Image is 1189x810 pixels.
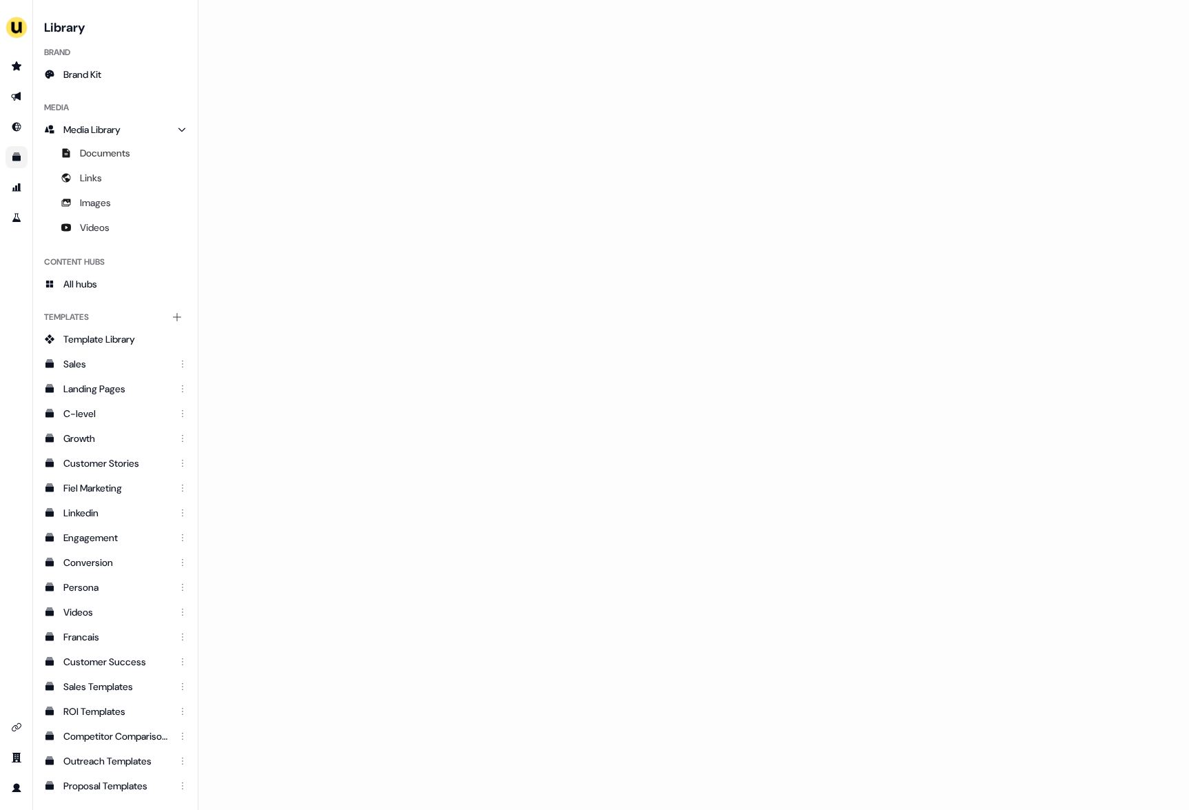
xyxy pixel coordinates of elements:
[63,680,170,693] div: Sales Templates
[39,427,192,449] a: Growth
[6,176,28,199] a: Go to attribution
[39,576,192,598] a: Persona
[63,531,170,545] div: Engagement
[39,328,192,350] a: Template Library
[39,651,192,673] a: Customer Success
[80,146,130,160] span: Documents
[63,605,170,619] div: Videos
[63,729,170,743] div: Competitor Comparisons
[6,55,28,77] a: Go to prospects
[39,626,192,648] a: Francais
[63,456,170,470] div: Customer Stories
[39,273,192,295] a: All hubs
[6,716,28,738] a: Go to integrations
[63,580,170,594] div: Persona
[39,452,192,474] a: Customer Stories
[39,700,192,722] a: ROI Templates
[39,41,192,63] div: Brand
[80,171,102,185] span: Links
[80,196,111,210] span: Images
[39,63,192,85] a: Brand Kit
[63,705,170,718] div: ROI Templates
[39,403,192,425] a: C-level
[63,655,170,669] div: Customer Success
[39,750,192,772] a: Outreach Templates
[6,777,28,799] a: Go to profile
[63,382,170,396] div: Landing Pages
[63,630,170,644] div: Francais
[63,68,101,81] span: Brand Kit
[63,357,170,371] div: Sales
[6,116,28,138] a: Go to Inbound
[39,216,192,239] a: Videos
[39,167,192,189] a: Links
[63,277,97,291] span: All hubs
[63,481,170,495] div: Fiel Marketing
[39,192,192,214] a: Images
[39,601,192,623] a: Videos
[39,17,192,36] h3: Library
[63,779,170,793] div: Proposal Templates
[39,775,192,797] a: Proposal Templates
[63,332,135,346] span: Template Library
[39,378,192,400] a: Landing Pages
[39,306,192,328] div: Templates
[39,353,192,375] a: Sales
[39,251,192,273] div: Content Hubs
[39,477,192,499] a: Fiel Marketing
[63,556,170,569] div: Conversion
[39,502,192,524] a: Linkedin
[63,754,170,768] div: Outreach Templates
[39,725,192,747] a: Competitor Comparisons
[39,676,192,698] a: Sales Templates
[6,146,28,168] a: Go to templates
[80,221,110,234] span: Videos
[39,551,192,574] a: Conversion
[6,207,28,229] a: Go to experiments
[39,97,192,119] div: Media
[63,123,121,136] span: Media Library
[63,506,170,520] div: Linkedin
[63,407,170,421] div: C-level
[6,85,28,108] a: Go to outbound experience
[39,119,192,141] a: Media Library
[39,142,192,164] a: Documents
[6,747,28,769] a: Go to team
[39,527,192,549] a: Engagement
[63,432,170,445] div: Growth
